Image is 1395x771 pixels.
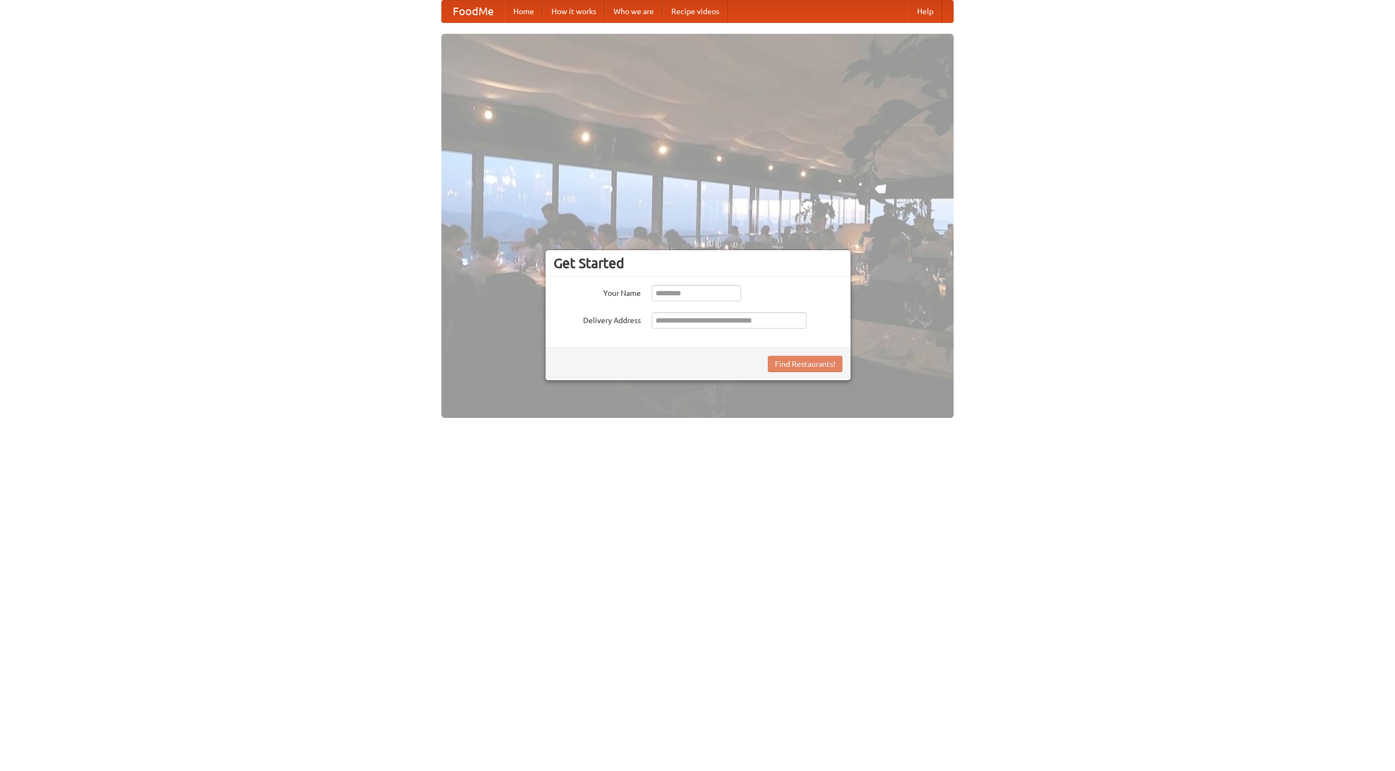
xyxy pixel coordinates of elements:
a: FoodMe [442,1,505,22]
button: Find Restaurants! [768,356,842,372]
a: How it works [543,1,605,22]
a: Home [505,1,543,22]
label: Delivery Address [554,312,641,326]
a: Recipe videos [663,1,728,22]
a: Who we are [605,1,663,22]
h3: Get Started [554,255,842,271]
a: Help [908,1,942,22]
label: Your Name [554,285,641,299]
